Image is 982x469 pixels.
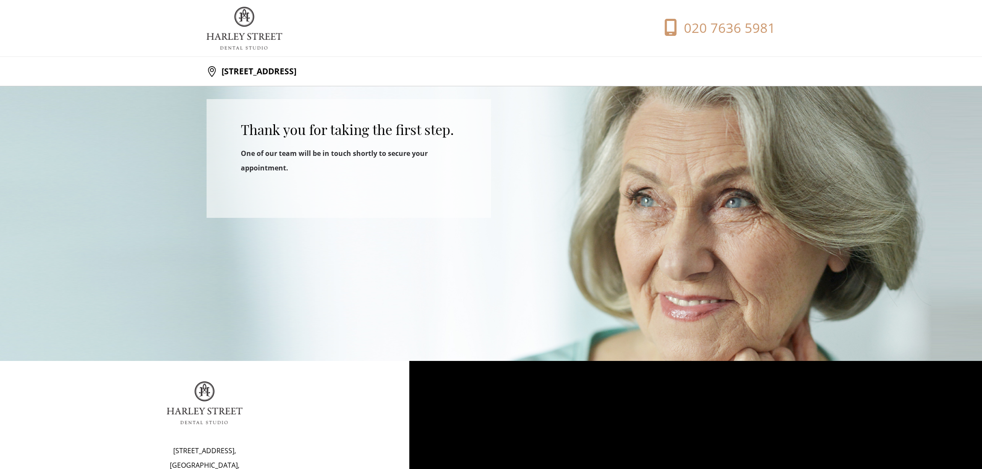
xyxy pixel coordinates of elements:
[241,149,428,173] strong: One of our team will be in touch shortly to secure your appointment.
[167,381,243,424] img: logo.png
[241,121,457,138] h2: Thank you for taking the first step.
[639,19,775,38] a: 020 7636 5981
[217,63,296,80] p: [STREET_ADDRESS]
[207,7,282,50] img: logo.png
